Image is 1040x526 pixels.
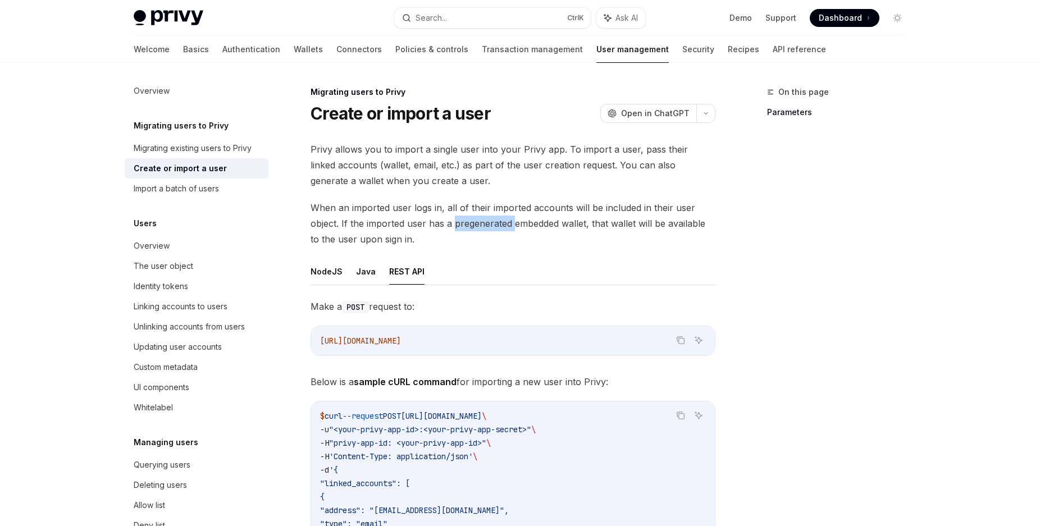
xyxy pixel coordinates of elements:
div: Migrating users to Privy [311,86,715,98]
h5: Managing users [134,436,198,449]
a: Recipes [728,36,759,63]
a: Deleting users [125,475,268,495]
a: Connectors [336,36,382,63]
div: Create or import a user [134,162,227,175]
span: Ctrl K [567,13,584,22]
div: Migrating existing users to Privy [134,141,252,155]
a: Custom metadata [125,357,268,377]
a: Whitelabel [125,397,268,418]
span: POST [383,411,401,421]
a: The user object [125,256,268,276]
a: Wallets [294,36,323,63]
a: Migrating existing users to Privy [125,138,268,158]
span: Open in ChatGPT [621,108,690,119]
a: Dashboard [810,9,879,27]
button: Ask AI [596,8,646,28]
a: Transaction management [482,36,583,63]
button: NodeJS [311,258,343,285]
button: REST API [389,258,425,285]
button: Search...CtrlK [394,8,591,28]
button: Java [356,258,376,285]
span: \ [486,438,491,448]
a: Policies & controls [395,36,468,63]
span: "<your-privy-app-id>:<your-privy-app-secret>" [329,424,531,434]
span: \ [473,451,477,461]
span: -H [320,438,329,448]
a: UI components [125,377,268,397]
span: '{ [329,465,338,475]
span: Privy allows you to import a single user into your Privy app. To import a user, pass their linked... [311,141,715,189]
span: 'Content-Type: application/json' [329,451,473,461]
span: curl [325,411,343,421]
a: Unlinking accounts from users [125,317,268,337]
button: Ask AI [691,333,706,347]
span: -u [320,424,329,434]
div: Overview [134,239,170,253]
span: "linked_accounts": [ [320,478,410,488]
span: "privy-app-id: <your-privy-app-id>" [329,438,486,448]
div: Updating user accounts [134,340,222,354]
div: Import a batch of users [134,182,219,195]
span: [URL][DOMAIN_NAME] [401,411,482,421]
span: "address": "[EMAIL_ADDRESS][DOMAIN_NAME]", [320,505,509,515]
a: Identity tokens [125,276,268,296]
a: Welcome [134,36,170,63]
div: Unlinking accounts from users [134,320,245,333]
a: Demo [729,12,752,24]
div: Querying users [134,458,190,472]
a: User management [596,36,669,63]
code: POST [342,301,369,313]
span: Ask AI [615,12,638,24]
span: -d [320,465,329,475]
button: Toggle dark mode [888,9,906,27]
a: Basics [183,36,209,63]
div: Search... [416,11,447,25]
strong: sample cURL command [354,376,457,387]
button: Ask AI [691,408,706,423]
h1: Create or import a user [311,103,491,124]
a: Import a batch of users [125,179,268,199]
span: { [320,492,325,502]
a: Security [682,36,714,63]
div: Whitelabel [134,401,173,414]
div: Identity tokens [134,280,188,293]
div: Overview [134,84,170,98]
button: Open in ChatGPT [600,104,696,123]
span: Below is a for importing a new user into Privy: [311,374,715,390]
a: Querying users [125,455,268,475]
div: Linking accounts to users [134,300,227,313]
div: Allow list [134,498,165,512]
span: --request [343,411,383,421]
span: [URL][DOMAIN_NAME] [320,336,401,346]
span: When an imported user logs in, all of their imported accounts will be included in their user obje... [311,200,715,247]
div: UI components [134,381,189,394]
span: On this page [778,85,829,99]
span: \ [482,411,486,421]
a: API reference [773,36,826,63]
h5: Users [134,217,157,230]
span: -H [320,451,329,461]
span: Make a request to: [311,299,715,314]
a: Overview [125,236,268,256]
a: Updating user accounts [125,337,268,357]
a: Create or import a user [125,158,268,179]
a: Support [765,12,796,24]
span: Dashboard [819,12,862,24]
div: Deleting users [134,478,187,492]
h5: Migrating users to Privy [134,119,229,132]
div: The user object [134,259,193,273]
img: light logo [134,10,203,26]
button: Copy the contents from the code block [673,408,688,423]
a: Allow list [125,495,268,515]
span: $ [320,411,325,421]
a: Overview [125,81,268,101]
a: Authentication [222,36,280,63]
span: \ [531,424,536,434]
a: Parameters [767,103,915,121]
button: Copy the contents from the code block [673,333,688,347]
div: Custom metadata [134,360,198,374]
a: Linking accounts to users [125,296,268,317]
